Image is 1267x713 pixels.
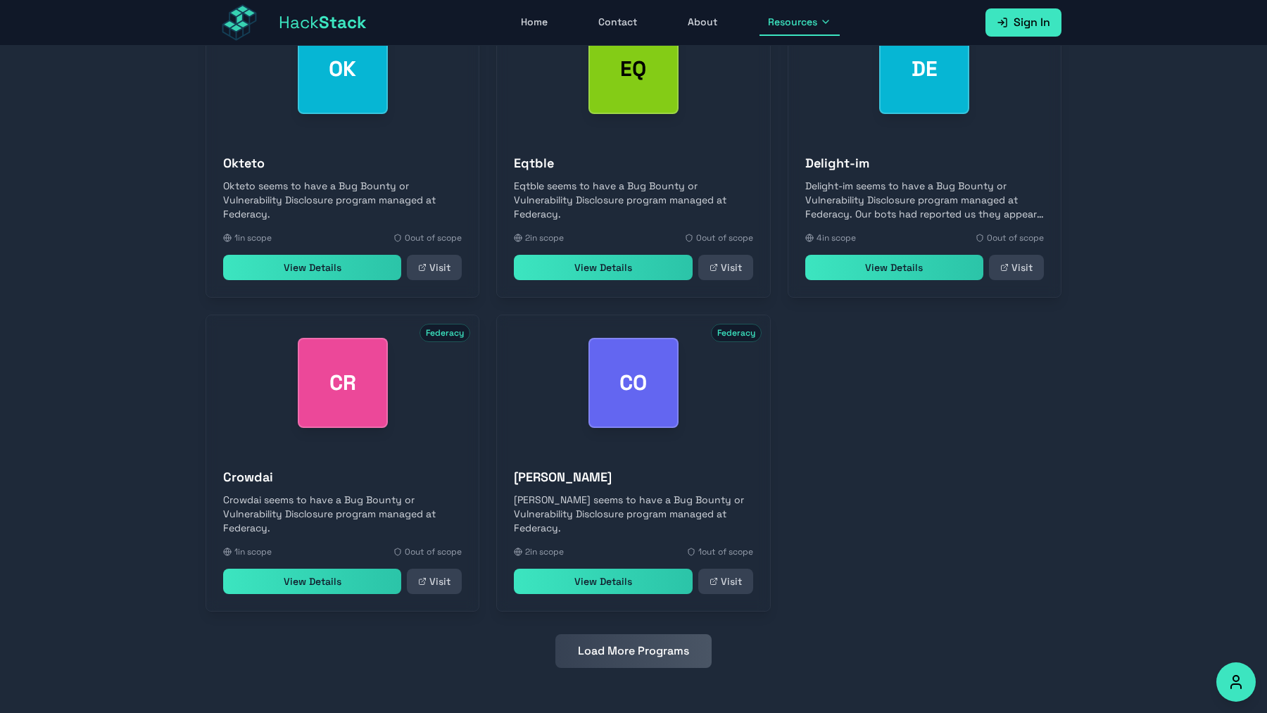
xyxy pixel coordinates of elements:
a: Visit [989,255,1044,280]
a: Visit [698,255,753,280]
a: View Details [223,569,401,594]
button: Accessibility Options [1216,662,1256,702]
a: Sign In [985,8,1061,37]
a: View Details [223,255,401,280]
p: [PERSON_NAME] seems to have a Bug Bounty or Vulnerability Disclosure program managed at Federacy. [514,493,752,535]
span: Stack [319,11,367,33]
h3: Okteto [223,153,462,173]
h3: Crowdai [223,467,462,487]
span: 1 in scope [234,546,272,557]
div: Cooper [588,338,679,428]
a: Home [512,9,556,36]
span: 4 in scope [817,232,856,244]
button: Resources [759,9,840,36]
p: Crowdai seems to have a Bug Bounty or Vulnerability Disclosure program managed at Federacy. [223,493,462,535]
div: Delight-im [879,24,969,114]
div: Eqtble [588,24,679,114]
span: 1 in scope [234,232,272,244]
a: View Details [514,569,692,594]
h3: Eqtble [514,153,752,173]
p: Eqtble seems to have a Bug Bounty or Vulnerability Disclosure program managed at Federacy. [514,179,752,221]
p: Delight-im seems to have a Bug Bounty or Vulnerability Disclosure program managed at Federacy. Ou... [805,179,1044,221]
a: Visit [407,569,462,594]
button: Load More Programs [555,634,712,668]
span: 1 out of scope [698,546,753,557]
span: 0 out of scope [405,546,462,557]
div: Okteto [298,24,388,114]
a: View Details [514,255,692,280]
span: Resources [768,15,817,29]
a: Visit [698,569,753,594]
a: About [679,9,726,36]
span: Sign In [1014,14,1050,31]
h3: [PERSON_NAME] [514,467,752,487]
a: Visit [407,255,462,280]
a: View Details [805,255,983,280]
span: Federacy [420,324,470,342]
span: 0 out of scope [696,232,753,244]
span: Hack [279,11,367,34]
h3: Delight-im [805,153,1044,173]
span: 2 in scope [525,546,564,557]
p: Okteto seems to have a Bug Bounty or Vulnerability Disclosure program managed at Federacy. [223,179,462,221]
span: 2 in scope [525,232,564,244]
span: 0 out of scope [405,232,462,244]
div: Crowdai [298,338,388,428]
span: Federacy [711,324,762,342]
span: 0 out of scope [987,232,1044,244]
a: Contact [590,9,645,36]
